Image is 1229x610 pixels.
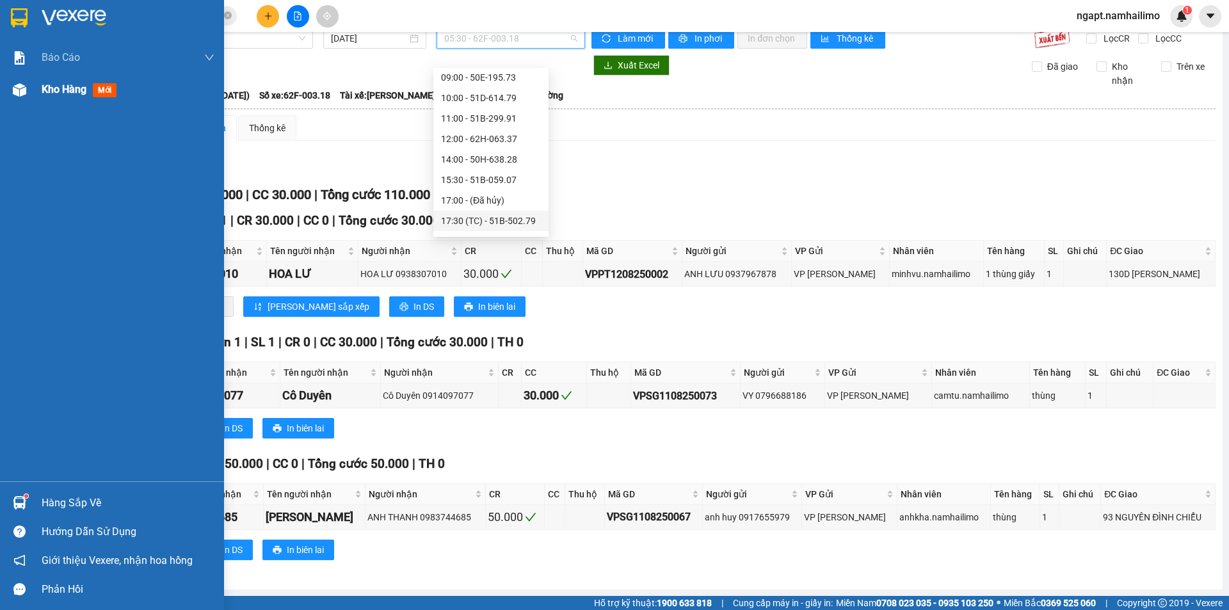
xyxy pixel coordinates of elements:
[1199,5,1221,28] button: caret-down
[634,365,727,380] span: Mã GD
[1098,31,1132,45] span: Lọc CR
[1107,362,1153,383] th: Ghi chú
[177,383,280,408] td: 0914097077
[1030,362,1086,383] th: Tên hàng
[316,5,339,28] button: aim
[369,487,472,501] span: Người nhận
[198,418,253,438] button: printerIn DS
[204,52,214,63] span: down
[997,600,1000,606] span: ⚪️
[836,596,993,610] span: Miền Nam
[42,552,193,568] span: Giới thiệu Vexere, nhận hoa hồng
[268,300,369,314] span: [PERSON_NAME] sắp xếp
[679,34,689,44] span: printer
[383,389,496,403] div: Cô Duyên 0914097077
[389,296,444,317] button: printerIn DS
[631,383,741,408] td: VPSG1108250073
[380,335,383,349] span: |
[444,29,577,48] span: 05:30 - 62F-003.18
[13,51,26,65] img: solution-icon
[399,302,408,312] span: printer
[441,70,541,84] div: 09:00 - 50E-195.73
[245,335,248,349] span: |
[934,389,1027,403] div: camtu.namhailimo
[224,12,232,19] span: close-circle
[308,456,409,471] span: Tổng cước 50.000
[706,487,789,501] span: Người gửi
[827,389,929,403] div: VP [PERSON_NAME]
[1004,596,1096,610] span: Miền Bắc
[297,213,300,228] span: |
[13,83,26,97] img: warehouse-icon
[206,456,263,471] span: CR 50.000
[270,244,346,258] span: Tên người nhận
[876,598,993,608] strong: 0708 023 035 - 0935 103 250
[524,387,585,405] div: 30.000
[721,596,723,610] span: |
[1104,487,1202,501] span: ĐC Giao
[262,418,334,438] button: printerIn biên lai
[1205,10,1216,22] span: caret-down
[314,187,317,202] span: |
[284,365,367,380] span: Tên người nhận
[984,241,1045,262] th: Tên hàng
[733,596,833,610] span: Cung cấp máy in - giấy in:
[360,267,459,281] div: HOA LƯ 0938307010
[1047,267,1062,281] div: 1
[986,267,1042,281] div: 1 thùng giấy
[259,88,330,102] span: Số xe: 62F-003.18
[1158,598,1167,607] span: copyright
[331,31,407,45] input: 12/08/2025
[1105,596,1107,610] span: |
[42,494,214,513] div: Hàng sắp về
[561,390,572,401] span: check
[828,365,919,380] span: VP Gửi
[1157,365,1202,380] span: ĐC Giao
[301,456,305,471] span: |
[583,262,682,287] td: VPPT1208250002
[287,421,324,435] span: In biên lai
[792,262,890,287] td: VP Phan Thiết
[618,58,659,72] span: Xuất Excel
[273,456,298,471] span: CC 0
[657,598,712,608] strong: 1900 633 818
[1041,598,1096,608] strong: 0369 525 060
[462,241,522,262] th: CR
[257,5,279,28] button: plus
[608,487,689,501] span: Mã GD
[441,193,541,207] div: 17:00 - (Đã hủy)
[1176,10,1187,22] img: icon-new-feature
[93,83,116,97] span: mới
[282,387,378,405] div: Cô Duyên
[587,362,631,383] th: Thu hộ
[545,484,565,505] th: CC
[1040,484,1059,505] th: SL
[320,335,377,349] span: CC 30.000
[705,510,799,524] div: anh huy 0917655979
[486,484,545,505] th: CR
[441,173,541,187] div: 15:30 - 51B-059.07
[501,268,512,280] span: check
[1045,241,1064,262] th: SL
[488,508,542,526] div: 50.000
[618,31,655,45] span: Làm mới
[441,132,541,146] div: 12:00 - 62H-063.37
[42,580,214,599] div: Phản hồi
[419,456,445,471] span: TH 0
[1059,484,1101,505] th: Ghi chú
[522,241,543,262] th: CC
[668,28,734,49] button: printerIn phơi
[264,12,273,20] span: plus
[264,505,366,530] td: ANH THANH
[278,335,282,349] span: |
[825,383,932,408] td: VP Phạm Ngũ Lão
[384,365,485,380] span: Người nhận
[1150,31,1184,45] span: Lọc CC
[179,387,278,405] div: 0914097077
[314,335,317,349] span: |
[13,554,26,566] span: notification
[273,545,282,556] span: printer
[42,49,80,65] span: Báo cáo
[321,187,430,202] span: Tổng cước 110.000
[1171,60,1210,74] span: Trên xe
